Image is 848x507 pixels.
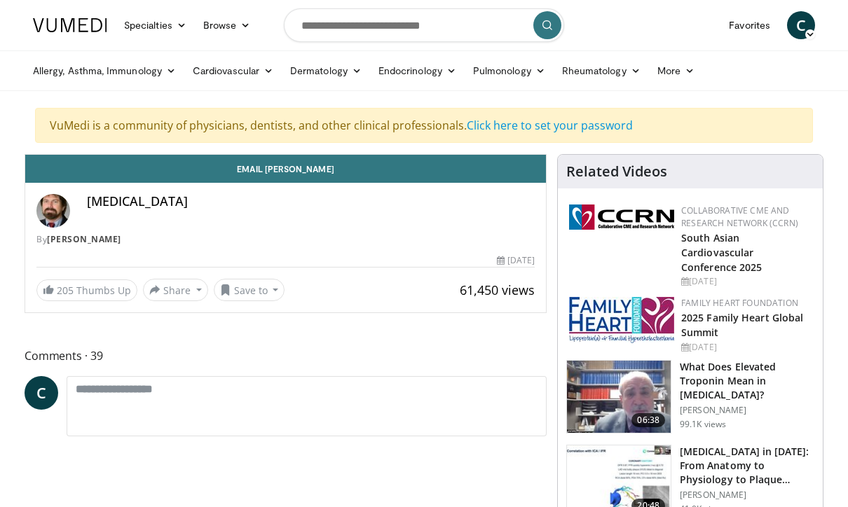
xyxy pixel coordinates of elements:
[681,275,812,288] div: [DATE]
[567,361,671,433] img: 98daf78a-1d22-4ebe-927e-10afe95ffd94.150x105_q85_crop-smart_upscale.jpg
[566,163,667,180] h4: Related Videos
[467,118,633,133] a: Click here to set your password
[680,405,814,416] p: [PERSON_NAME]
[282,57,370,85] a: Dermatology
[25,347,547,365] span: Comments 39
[680,360,814,402] h3: What Does Elevated Troponin Mean in [MEDICAL_DATA]?
[681,311,803,339] a: 2025 Family Heart Global Summit
[465,57,554,85] a: Pulmonology
[25,155,546,183] a: Email [PERSON_NAME]
[787,11,815,39] a: C
[36,194,70,228] img: Avatar
[36,233,535,246] div: By
[681,231,762,274] a: South Asian Cardiovascular Conference 2025
[554,57,649,85] a: Rheumatology
[566,360,814,434] a: 06:38 What Does Elevated Troponin Mean in [MEDICAL_DATA]? [PERSON_NAME] 99.1K views
[116,11,195,39] a: Specialties
[569,204,674,230] img: a04ee3ba-8487-4636-b0fb-5e8d268f3737.png.150x105_q85_autocrop_double_scale_upscale_version-0.2.png
[681,341,812,354] div: [DATE]
[57,284,74,297] span: 205
[631,413,665,427] span: 06:38
[680,445,814,487] h3: [MEDICAL_DATA] in [DATE]: From Anatomy to Physiology to Plaque Burden and …
[370,57,465,85] a: Endocrinology
[681,297,798,309] a: Family Heart Foundation
[284,8,564,42] input: Search topics, interventions
[195,11,259,39] a: Browse
[681,204,798,229] a: Collaborative CME and Research Network (CCRN)
[36,279,137,301] a: 205 Thumbs Up
[569,297,674,343] img: 96363db5-6b1b-407f-974b-715268b29f70.jpeg.150x105_q85_autocrop_double_scale_upscale_version-0.2.jpg
[25,57,184,85] a: Allergy, Asthma, Immunology
[680,489,814,501] p: [PERSON_NAME]
[184,57,282,85] a: Cardiovascular
[25,376,58,410] a: C
[214,279,285,301] button: Save to
[143,279,208,301] button: Share
[649,57,703,85] a: More
[680,419,726,430] p: 99.1K views
[497,254,535,267] div: [DATE]
[460,282,535,298] span: 61,450 views
[87,194,535,209] h4: [MEDICAL_DATA]
[720,11,779,39] a: Favorites
[35,108,813,143] div: VuMedi is a community of physicians, dentists, and other clinical professionals.
[33,18,107,32] img: VuMedi Logo
[47,233,121,245] a: [PERSON_NAME]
